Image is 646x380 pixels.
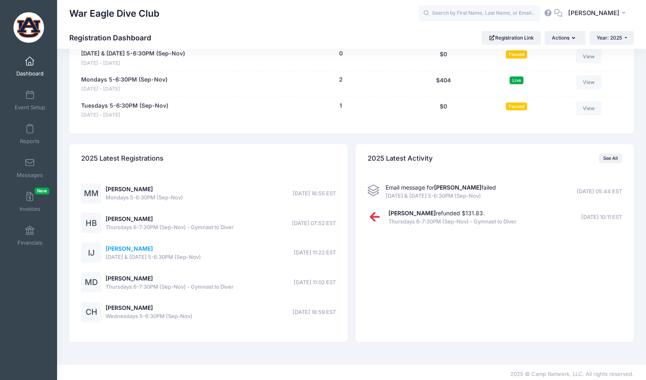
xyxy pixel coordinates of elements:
[506,50,527,58] span: Paused
[589,31,634,45] button: Year: 2025
[81,242,101,263] div: IJ
[81,250,101,256] a: IJ
[576,101,602,115] a: View
[81,85,168,93] span: [DATE] - [DATE]
[434,183,481,190] strong: [PERSON_NAME]
[17,172,43,179] span: Messages
[106,245,153,252] a: [PERSON_NAME]
[69,33,158,42] h1: Registration Dashboard
[106,215,153,222] a: [PERSON_NAME]
[11,52,49,81] a: Dashboard
[106,304,153,311] a: [PERSON_NAME]
[562,4,634,23] button: [PERSON_NAME]
[11,120,49,148] a: Reports
[418,5,540,22] input: Search by First Name, Last Name, or Email...
[406,101,481,119] div: $0
[106,274,153,281] a: [PERSON_NAME]
[386,192,496,200] span: [DATE] & [DATE] 5-6:30PM (Sep-Nov)
[368,146,433,170] h4: 2025 Latest Activity
[294,278,336,286] span: [DATE] 11:02 EST
[581,213,622,221] span: [DATE] 10:11 EST
[81,190,101,197] a: MM
[576,75,602,89] a: View
[81,49,185,57] a: [DATE] & [DATE] 5-6:30PM (Sep-Nov)
[106,283,234,291] span: Thursdays 6-7:30PM (Sep-Nov) - Gymnast to Diver
[15,104,45,111] span: Event Setup
[11,86,49,115] a: Event Setup
[509,76,523,84] span: Live
[599,153,622,163] a: See All
[388,217,516,225] span: Thursdays 6-7:30PM (Sep-Nov) - Gymnast to Diver
[340,101,342,110] button: 1
[81,101,168,110] a: Tuesdays 5-6:30PM (Sep-Nov)
[406,75,481,93] div: $404
[16,70,44,77] span: Dashboard
[81,183,101,203] div: MM
[339,75,342,84] button: 2
[568,9,619,18] span: [PERSON_NAME]
[11,154,49,182] a: Messages
[81,59,185,67] span: [DATE] - [DATE]
[482,31,541,45] a: Registration Link
[81,220,101,227] a: HB
[510,370,634,377] span: 2025 © Camp Network, LLC. All rights reserved.
[106,193,183,201] span: Mondays 5-6:30PM (Sep-Nov)
[81,272,101,292] div: MD
[293,189,336,197] span: [DATE] 16:55 EST
[406,49,481,66] div: $0
[292,219,336,227] span: [DATE] 07:52 EST
[81,279,101,286] a: MD
[106,185,153,192] a: [PERSON_NAME]
[81,212,101,233] div: HB
[81,75,168,84] a: Mondays 5-6:30PM (Sep-Nov)
[13,12,44,43] img: War Eagle Dive Club
[106,253,201,261] span: [DATE] & [DATE] 5-6:30PM (Sep-Nov)
[386,183,496,190] span: Email message for failed
[81,302,101,322] div: CH
[388,209,485,216] a: [PERSON_NAME]refunded $131.83.
[545,31,585,45] button: Actions
[20,205,40,212] span: Invoices
[81,146,163,170] h4: 2025 Latest Registrations
[20,138,40,145] span: Reports
[106,312,192,320] span: Wednesdays 5-6:30PM (Sep-Nov)
[339,49,342,57] button: 0
[388,209,436,216] strong: [PERSON_NAME]
[35,188,49,194] span: New
[69,4,159,23] h1: War Eagle Dive Club
[18,239,42,246] span: Financials
[294,248,336,256] span: [DATE] 11:22 EST
[293,308,336,316] span: [DATE] 18:59 EST
[597,35,622,41] span: Year: 2025
[576,49,602,63] a: View
[506,102,527,110] span: Paused
[106,223,234,231] span: Thursdays 6-7:30PM (Sep-Nov) - Gymnast to Diver
[11,221,49,250] a: Financials
[577,187,622,195] span: [DATE] 05:44 EST
[81,111,168,119] span: [DATE] - [DATE]
[81,309,101,316] a: CH
[11,188,49,216] a: InvoicesNew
